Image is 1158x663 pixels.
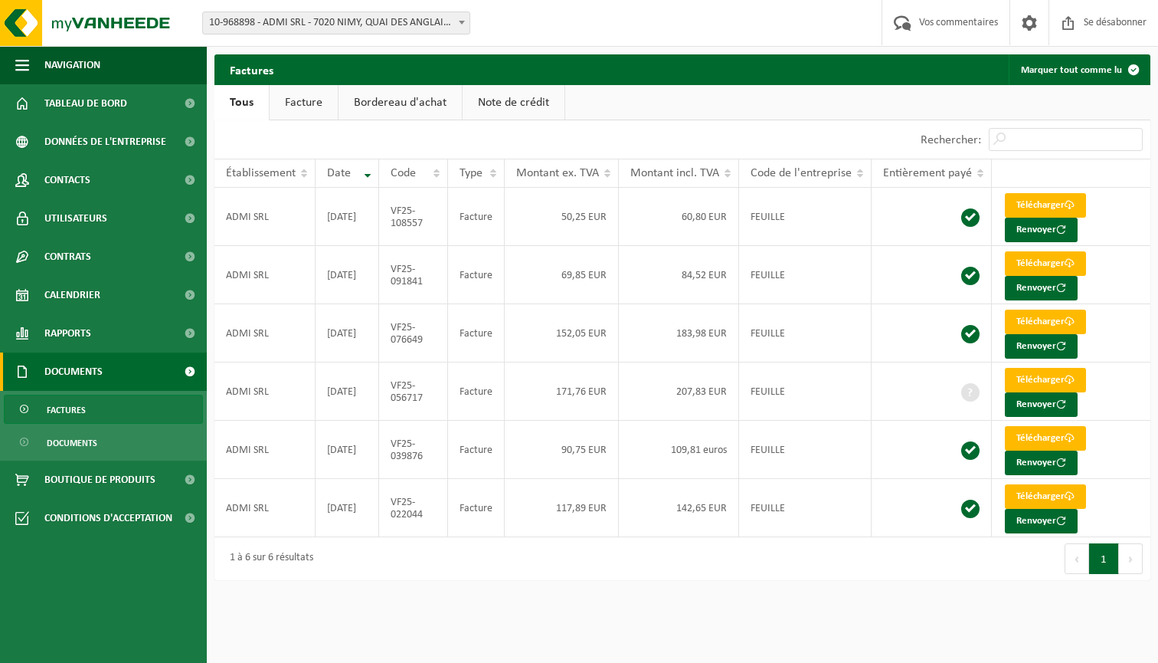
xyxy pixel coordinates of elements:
td: FEUILLE [739,421,872,479]
span: CONTRATS [44,238,91,276]
a: Note de crédit [463,85,564,120]
td: 60,80 EUR [619,188,739,246]
td: 171,76 EUR [505,363,619,421]
span: DONNÉES DE L'ENTREPRISE [44,123,166,161]
td: 84,52 EUR [619,246,739,304]
button: Renvoyer [1005,451,1078,475]
td: ADMI SRL [214,363,316,421]
span: Montant ex. TVA [516,167,599,179]
td: [DATE] [316,479,379,537]
td: Facture [448,246,505,304]
td: VF25-039876 [379,421,447,479]
span: DOCUMENTS [44,353,103,391]
td: 152,05 EUR [505,304,619,363]
td: Facture [448,188,505,246]
td: 69,85 EUR [505,246,619,304]
td: Facture [448,304,505,363]
td: ADMI SRL [214,246,316,304]
a: Télécharger [1005,310,1086,334]
td: VF25-108557 [379,188,447,246]
a: FACTURES [4,395,203,424]
a: Facture [270,85,338,120]
button: Renvoyer [1005,334,1078,359]
button: Renvoyer [1005,276,1078,300]
td: FEUILLE [739,363,872,421]
h2: Factures [214,54,289,84]
td: Facture [448,363,505,421]
button: 1 [1089,543,1119,574]
a: Télécharger [1005,251,1086,276]
td: [DATE] [316,304,379,363]
span: Type [460,167,483,179]
a: Télécharger [1005,368,1086,392]
td: [DATE] [316,246,379,304]
span: TABLEAU DE BORD [44,84,127,123]
a: Télécharger [1005,484,1086,509]
td: VF25-091841 [379,246,447,304]
td: 183,98 EUR [619,304,739,363]
td: 207,83 EUR [619,363,739,421]
button: Renvoyer [1005,392,1078,417]
a: DOCUMENTS [4,428,203,457]
span: CALENDRIER [44,276,100,314]
td: VF25-076649 [379,304,447,363]
td: FEUILLE [739,188,872,246]
span: FACTURES [47,396,86,425]
a: Télécharger [1005,193,1086,218]
td: VF25-022044 [379,479,447,537]
span: Date [327,167,351,179]
span: Code de l'entreprise [751,167,852,179]
label: Rechercher: [921,134,981,146]
a: Bordereau d'achat [339,85,462,120]
span: 10-968898 - ADMI SRL - 7020 NIMY, QUAI DES ANGLAIS 48 [203,12,469,34]
td: Facture [448,421,505,479]
a: Tous [214,85,269,120]
a: Télécharger [1005,426,1086,451]
td: ADMI SRL [214,304,316,363]
td: Facture [448,479,505,537]
td: VF25-056717 [379,363,447,421]
span: CONDITIONS D'ACCEPTATION [44,499,172,537]
span: RAPPORTS [44,314,91,353]
span: Établissement [226,167,296,179]
button: Renvoyer [1005,218,1078,242]
td: 117,89 EUR [505,479,619,537]
td: [DATE] [316,188,379,246]
div: 1 à 6 sur 6 résultats [222,545,313,573]
span: Montant incl. TVA [630,167,719,179]
td: FEUILLE [739,246,872,304]
span: BOUTIQUE DE PRODUITS [44,461,155,499]
span: Entièrement payé [883,167,972,179]
td: FEUILLE [739,304,872,363]
td: 142,65 EUR [619,479,739,537]
button: Renvoyer [1005,509,1078,533]
td: 90,75 EUR [505,421,619,479]
span: UTILISATEURS [44,199,107,238]
span: CONTACTS [44,161,90,199]
span: 10-968898 - ADMI SRL - 7020 NIMY, QUAI DES ANGLAIS 48 [202,11,470,34]
button: Précédent [1065,543,1089,574]
button: Marquer tout comme lu [1009,54,1149,85]
td: [DATE] [316,421,379,479]
span: DOCUMENTS [47,428,97,458]
td: ADMI SRL [214,421,316,479]
td: 109,81 euros [619,421,739,479]
td: ADMI SRL [214,188,316,246]
button: Suivant [1119,543,1143,574]
td: FEUILLE [739,479,872,537]
td: 50,25 EUR [505,188,619,246]
td: [DATE] [316,363,379,421]
span: Code [391,167,416,179]
span: NAVIGATION [44,46,100,84]
td: ADMI SRL [214,479,316,537]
